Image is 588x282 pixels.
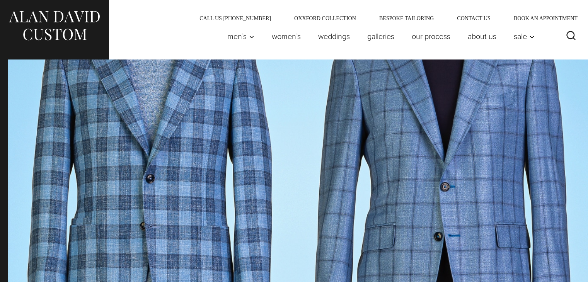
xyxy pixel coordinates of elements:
[368,15,445,21] a: Bespoke Tailoring
[219,29,539,44] nav: Primary Navigation
[514,32,535,40] span: Sale
[445,15,502,21] a: Contact Us
[8,8,101,43] img: Alan David Custom
[403,29,459,44] a: Our Process
[283,15,368,21] a: Oxxford Collection
[227,32,254,40] span: Men’s
[359,29,403,44] a: Galleries
[502,15,580,21] a: Book an Appointment
[310,29,359,44] a: weddings
[188,15,283,21] a: Call Us [PHONE_NUMBER]
[188,15,580,21] nav: Secondary Navigation
[562,27,580,46] button: View Search Form
[459,29,505,44] a: About Us
[263,29,310,44] a: Women’s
